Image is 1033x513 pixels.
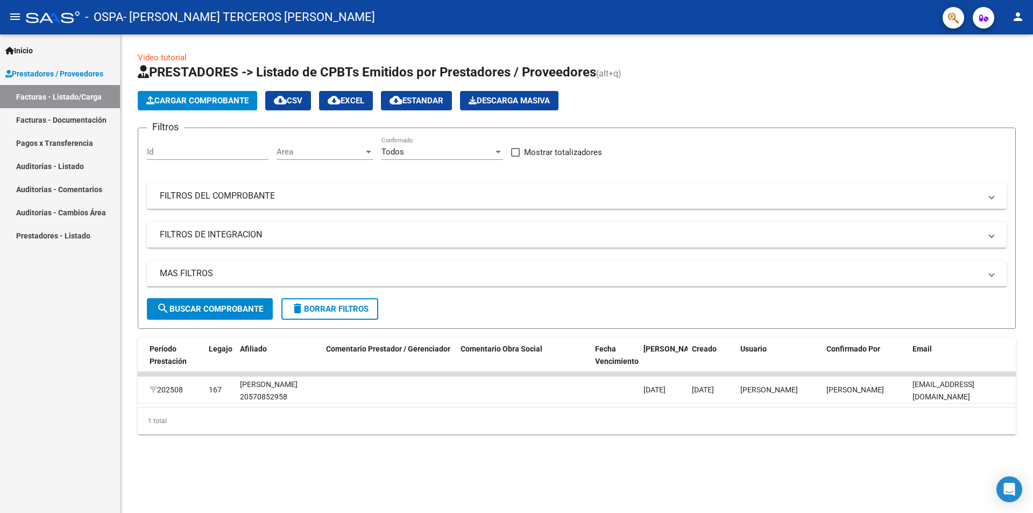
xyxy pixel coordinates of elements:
span: Período Prestación [150,345,187,366]
span: 202508 [150,385,183,394]
datatable-header-cell: Usuario [736,338,822,385]
button: Estandar [381,91,452,110]
span: Legajo [209,345,232,353]
span: [PERSON_NAME] [826,385,884,394]
span: Creado [692,345,717,353]
mat-icon: menu [9,10,22,23]
mat-icon: cloud_download [390,94,402,107]
span: [DATE] [643,385,666,394]
datatable-header-cell: Afiliado [236,338,322,385]
mat-panel-title: FILTROS DEL COMPROBANTE [160,190,981,202]
mat-icon: delete [291,302,304,315]
span: Mostrar totalizadores [524,146,602,159]
span: CSV [274,96,302,106]
span: Fecha Vencimiento [595,345,639,366]
datatable-header-cell: Comentario Obra Social [456,338,591,385]
button: CSV [265,91,311,110]
datatable-header-cell: Confirmado Por [822,338,908,385]
span: Estandar [390,96,443,106]
span: PRESTADORES -> Listado de CPBTs Emitidos por Prestadores / Proveedores [138,65,596,80]
datatable-header-cell: Legajo [204,338,236,385]
span: [DATE] [692,385,714,394]
button: Buscar Comprobante [147,298,273,320]
div: Open Intercom Messenger [996,476,1022,502]
button: Descarga Masiva [460,91,558,110]
h3: Filtros [147,120,184,135]
span: Email [912,345,932,353]
span: (alt+q) [596,68,621,79]
button: Borrar Filtros [281,298,378,320]
datatable-header-cell: Comentario Prestador / Gerenciador [322,338,456,385]
span: [EMAIL_ADDRESS][DOMAIN_NAME] [912,380,974,401]
span: - [PERSON_NAME] TERCEROS [PERSON_NAME] [123,5,375,29]
mat-expansion-panel-header: FILTROS DE INTEGRACION [147,222,1007,248]
span: Comentario Obra Social [461,345,542,353]
mat-icon: search [157,302,169,315]
span: Comentario Prestador / Gerenciador [326,345,450,353]
mat-icon: person [1011,10,1024,23]
span: [PERSON_NAME] [643,345,702,353]
mat-icon: cloud_download [328,94,341,107]
span: EXCEL [328,96,364,106]
mat-panel-title: FILTROS DE INTEGRACION [160,229,981,241]
span: Area [277,147,364,157]
button: EXCEL [319,91,373,110]
span: Confirmado Por [826,345,880,353]
span: Cargar Comprobante [146,96,249,106]
span: Descarga Masiva [469,96,550,106]
datatable-header-cell: Período Prestación [145,338,204,385]
span: - OSPA [85,5,123,29]
span: Prestadores / Proveedores [5,68,103,80]
span: Buscar Comprobante [157,304,263,314]
div: 1 total [138,407,1016,434]
mat-expansion-panel-header: FILTROS DEL COMPROBANTE [147,183,1007,209]
button: Cargar Comprobante [138,91,257,110]
div: [PERSON_NAME] 20570852958 [240,378,317,403]
datatable-header-cell: Fecha Vencimiento [591,338,639,385]
span: Borrar Filtros [291,304,369,314]
datatable-header-cell: Fecha Confimado [639,338,688,385]
div: 167 [209,384,222,396]
mat-expansion-panel-header: MAS FILTROS [147,261,1007,286]
span: Inicio [5,45,33,57]
span: [PERSON_NAME] [740,385,798,394]
app-download-masive: Descarga masiva de comprobantes (adjuntos) [460,91,558,110]
span: Usuario [740,345,767,353]
mat-icon: cloud_download [274,94,287,107]
datatable-header-cell: Email [908,338,1016,385]
mat-panel-title: MAS FILTROS [160,268,981,279]
a: Video tutorial [138,53,187,62]
span: Afiliado [240,345,267,353]
span: Todos [381,147,404,157]
datatable-header-cell: Creado [688,338,736,385]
